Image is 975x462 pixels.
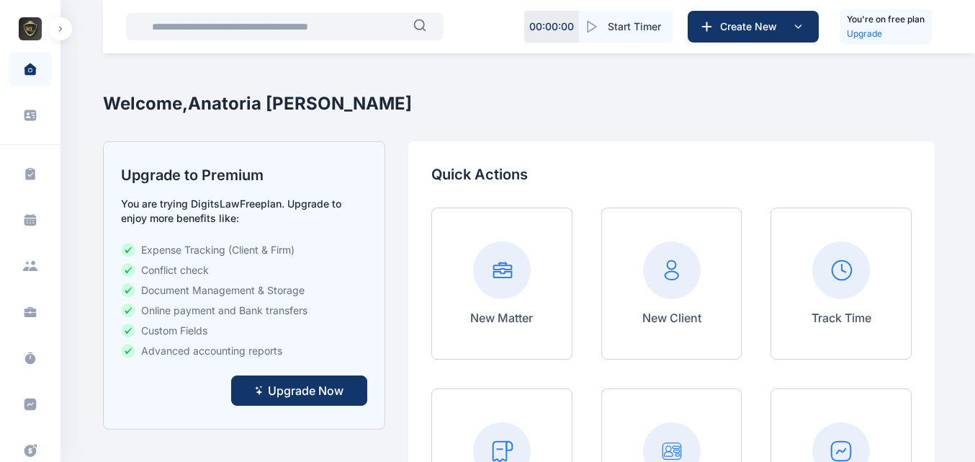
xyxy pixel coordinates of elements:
[812,309,871,326] p: Track Time
[470,309,533,326] p: New Matter
[121,165,368,185] h2: Upgrade to Premium
[141,243,295,257] span: Expense Tracking (Client & Firm)
[847,12,925,27] h5: You're on free plan
[688,11,819,43] button: Create New
[231,376,367,406] button: Upgrade Now
[141,324,207,338] span: Custom Fields
[141,303,307,318] span: Online payment and Bank transfers
[847,27,925,41] a: Upgrade
[714,19,789,34] span: Create New
[121,197,368,226] p: You are trying DigitsLaw Free plan. Upgrade to enjoy more benefits like:
[103,92,412,115] h2: Welcome, Anatoria [PERSON_NAME]
[268,382,343,399] span: Upgrade Now
[141,344,282,358] span: Advanced accounting reports
[529,19,574,34] p: 00 : 00 : 00
[431,164,912,185] p: Quick Actions
[608,19,661,34] span: Start Timer
[141,283,305,298] span: Document Management & Storage
[141,263,209,277] span: Conflict check
[579,11,673,43] button: Start Timer
[642,309,701,326] p: New Client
